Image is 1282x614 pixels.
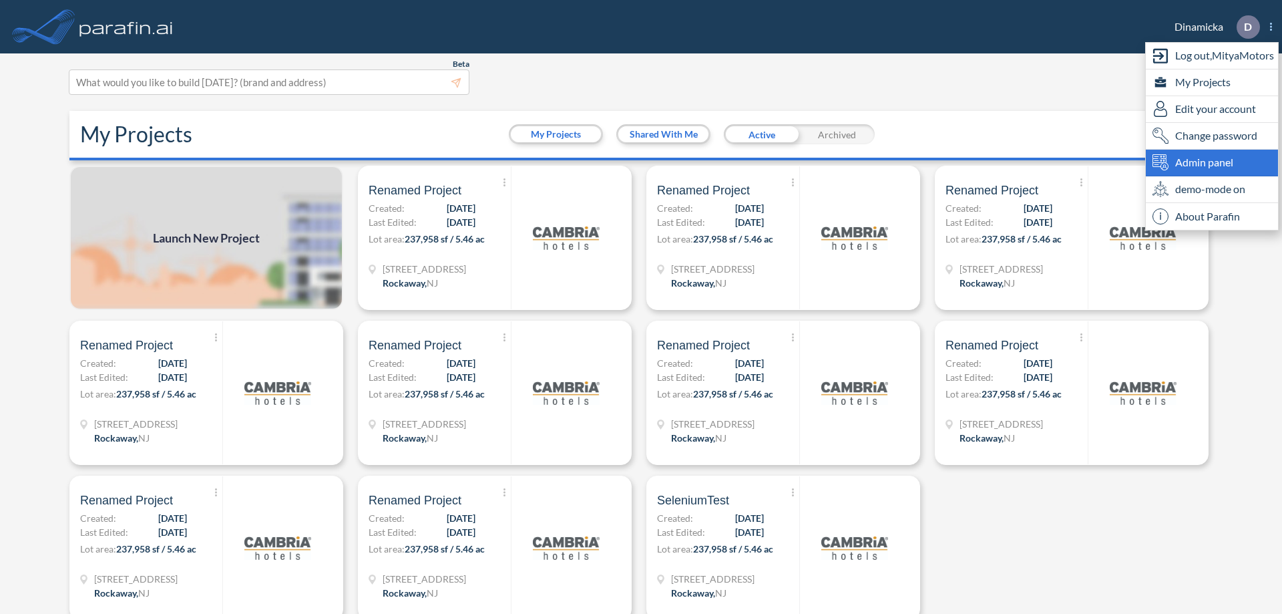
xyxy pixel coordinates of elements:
[671,432,715,444] span: Rockaway ,
[80,370,128,384] span: Last Edited:
[1146,203,1278,230] div: About Parafin
[1175,208,1240,224] span: About Parafin
[158,370,187,384] span: [DATE]
[1175,47,1274,63] span: Log out, MityaMotors
[383,432,427,444] span: Rockaway ,
[671,277,715,289] span: Rockaway ,
[447,511,475,525] span: [DATE]
[77,13,176,40] img: logo
[533,514,600,581] img: logo
[1146,69,1278,96] div: My Projects
[1244,21,1252,33] p: D
[657,201,693,215] span: Created:
[715,277,726,289] span: NJ
[94,587,138,599] span: Rockaway ,
[1004,432,1015,444] span: NJ
[94,586,150,600] div: Rockaway, NJ
[657,215,705,229] span: Last Edited:
[735,525,764,539] span: [DATE]
[1024,215,1052,229] span: [DATE]
[383,276,438,290] div: Rockaway, NJ
[383,262,466,276] span: 321 Mt Hope Ave
[945,215,994,229] span: Last Edited:
[383,417,466,431] span: 321 Mt Hope Ave
[715,587,726,599] span: NJ
[959,432,1004,444] span: Rockaway ,
[369,182,461,198] span: Renamed Project
[671,572,755,586] span: 321 Mt Hope Ave
[116,388,196,400] span: 237,958 sf / 5.46 ac
[959,262,1043,276] span: 321 Mt Hope Ave
[383,277,427,289] span: Rockaway ,
[1004,277,1015,289] span: NJ
[511,126,601,142] button: My Projects
[1146,96,1278,123] div: Edit user
[945,356,982,370] span: Created:
[671,262,755,276] span: 321 Mt Hope Ave
[693,388,773,400] span: 237,958 sf / 5.46 ac
[80,543,116,555] span: Lot area:
[1175,181,1245,197] span: demo-mode on
[671,586,726,600] div: Rockaway, NJ
[447,370,475,384] span: [DATE]
[369,511,405,525] span: Created:
[369,201,405,215] span: Created:
[80,525,128,539] span: Last Edited:
[1146,176,1278,203] div: demo-mode on
[427,277,438,289] span: NJ
[383,572,466,586] span: 321 Mt Hope Ave
[657,525,705,539] span: Last Edited:
[383,587,427,599] span: Rockaway ,
[657,356,693,370] span: Created:
[945,337,1038,353] span: Renamed Project
[453,59,469,69] span: Beta
[1110,204,1177,271] img: logo
[369,543,405,555] span: Lot area:
[1146,150,1278,176] div: Admin panel
[369,233,405,245] span: Lot area:
[1024,201,1052,215] span: [DATE]
[447,356,475,370] span: [DATE]
[735,511,764,525] span: [DATE]
[945,388,982,400] span: Lot area:
[533,359,600,426] img: logo
[80,356,116,370] span: Created:
[1152,208,1168,224] span: i
[533,204,600,271] img: logo
[116,543,196,555] span: 237,958 sf / 5.46 ac
[657,233,693,245] span: Lot area:
[959,417,1043,431] span: 321 Mt Hope Ave
[427,587,438,599] span: NJ
[69,166,343,310] img: add
[138,587,150,599] span: NJ
[715,432,726,444] span: NJ
[158,356,187,370] span: [DATE]
[821,514,888,581] img: logo
[1024,370,1052,384] span: [DATE]
[1175,154,1233,170] span: Admin panel
[80,388,116,400] span: Lot area:
[945,182,1038,198] span: Renamed Project
[821,204,888,271] img: logo
[80,492,173,508] span: Renamed Project
[80,337,173,353] span: Renamed Project
[1154,15,1272,39] div: Dinamicka
[69,166,343,310] a: Launch New Project
[735,201,764,215] span: [DATE]
[735,356,764,370] span: [DATE]
[405,543,485,555] span: 237,958 sf / 5.46 ac
[94,572,178,586] span: 321 Mt Hope Ave
[657,182,750,198] span: Renamed Project
[447,525,475,539] span: [DATE]
[369,356,405,370] span: Created:
[369,388,405,400] span: Lot area:
[735,370,764,384] span: [DATE]
[405,233,485,245] span: 237,958 sf / 5.46 ac
[427,432,438,444] span: NJ
[724,124,799,144] div: Active
[945,233,982,245] span: Lot area:
[80,122,192,147] h2: My Projects
[369,525,417,539] span: Last Edited:
[369,215,417,229] span: Last Edited:
[1175,74,1231,90] span: My Projects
